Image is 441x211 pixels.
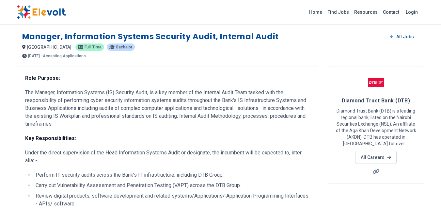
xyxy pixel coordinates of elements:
[34,182,309,189] li: Carry out Vulnerability Assessment and Penetration Testing (VAPT) across the DTB Group.
[325,7,352,17] a: Find Jobs
[336,108,416,147] p: Diamond Trust Bank (DTB) is a leading regional bank, listed on the Nairobi Securities Exchange (N...
[25,89,309,128] p: The Manager, Information Systems (IS) Security Audit, is a key member of the Internal Audit Team ...
[34,192,309,208] li: Review digital products, software development and related systems/Applications/ Application Progr...
[41,54,86,58] p: - Accepting Applications
[116,45,132,49] span: Bachelor
[22,31,279,42] h1: Manager, Information Systems Security Audit, Internal Audit
[25,135,76,141] strong: Key Responsibilities:
[402,6,422,19] a: Login
[385,32,419,42] a: All Jobs
[307,7,325,17] a: Home
[355,151,397,164] a: All Careers
[342,97,410,104] span: Diamond Trust Bank (DTB)
[368,74,384,91] img: Diamond Trust Bank (DTB)
[34,171,309,179] li: Perform IT security audits across the Bank’s IT infrastructure, including DTB Group.
[380,7,402,17] a: Contact
[85,45,102,49] span: Full-time
[25,75,60,81] strong: Role Purpose:
[27,44,71,50] span: [GEOGRAPHIC_DATA]
[17,5,66,19] img: Elevolt
[28,54,40,58] span: [DATE]
[25,149,309,165] p: Under the direct supervision of the Head Information Systems Audit or designate, the incumbent wi...
[352,7,380,17] a: Resources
